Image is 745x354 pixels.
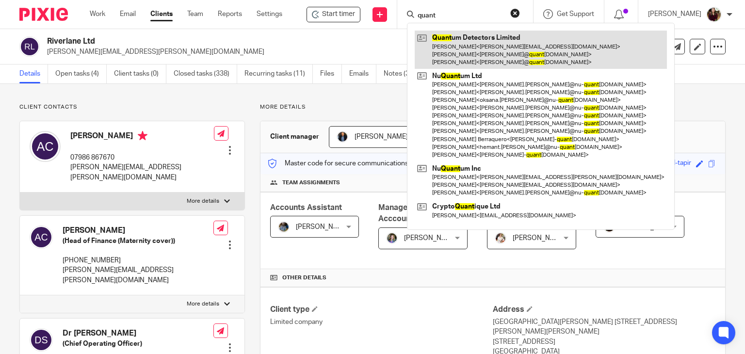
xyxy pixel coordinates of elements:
a: Files [320,64,342,83]
span: Start timer [322,9,355,19]
p: [PHONE_NUMBER] [63,256,213,265]
span: Other details [282,274,326,282]
span: [PERSON_NAME] [296,224,349,230]
h4: [PERSON_NAME] [70,131,214,143]
p: [PERSON_NAME][EMAIL_ADDRESS][PERSON_NAME][DOMAIN_NAME] [63,265,213,285]
p: [PERSON_NAME][EMAIL_ADDRESS][PERSON_NAME][DOMAIN_NAME] [70,162,214,182]
p: Client contacts [19,103,245,111]
p: Master code for secure communications and files [268,159,435,168]
p: Limited company [270,317,493,327]
img: 1530183611242%20(1).jpg [386,232,398,244]
img: Kayleigh%20Henson.jpeg [495,232,506,244]
a: Open tasks (4) [55,64,107,83]
h3: Client manager [270,132,319,142]
a: Settings [257,9,282,19]
span: [PERSON_NAME] [404,235,457,241]
a: Closed tasks (338) [174,64,237,83]
img: Jaskaran%20Singh.jpeg [278,221,290,233]
p: [STREET_ADDRESS] [493,337,715,347]
h4: Client type [270,305,493,315]
a: Email [120,9,136,19]
span: Accounts Assistant [270,204,342,211]
button: Clear [510,8,520,18]
span: [PERSON_NAME] [355,133,408,140]
img: martin-hickman.jpg [337,131,348,143]
a: Team [187,9,203,19]
span: Management Acccountant [378,204,426,223]
span: [PERSON_NAME] [621,224,675,230]
a: Reports [218,9,242,19]
i: Primary [138,131,147,141]
span: Get Support [557,11,594,17]
h4: [PERSON_NAME] [63,225,213,236]
a: Notes (3) [384,64,419,83]
img: svg%3E [19,36,40,57]
p: [GEOGRAPHIC_DATA][PERSON_NAME] [STREET_ADDRESS][PERSON_NAME][PERSON_NAME] [493,317,715,337]
h5: (Head of Finance (Maternity cover)) [63,236,213,246]
img: svg%3E [30,225,53,249]
img: Pixie [19,8,68,21]
p: More details [260,103,726,111]
a: Clients [150,9,173,19]
a: Work [90,9,105,19]
p: More details [187,300,219,308]
img: svg%3E [30,131,61,162]
h2: Riverlane Ltd [47,36,485,47]
img: svg%3E [30,328,53,352]
h4: Address [493,305,715,315]
p: [PERSON_NAME] [648,9,701,19]
span: Team assignments [282,179,340,187]
a: Recurring tasks (11) [244,64,313,83]
p: More details [187,197,219,205]
a: Emails [349,64,376,83]
p: 07986 867670 [70,153,214,162]
img: MaxAcc_Sep21_ElliDeanPhoto_030.jpg [706,7,722,22]
h4: Dr [PERSON_NAME] [63,328,213,338]
a: Client tasks (0) [114,64,166,83]
p: [PERSON_NAME][EMAIL_ADDRESS][PERSON_NAME][DOMAIN_NAME] [47,47,594,57]
input: Search [417,12,504,20]
div: Riverlane Ltd [307,7,360,22]
a: Details [19,64,48,83]
h5: (Chief Operating Officer) [63,339,213,349]
span: [PERSON_NAME] [513,235,566,241]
